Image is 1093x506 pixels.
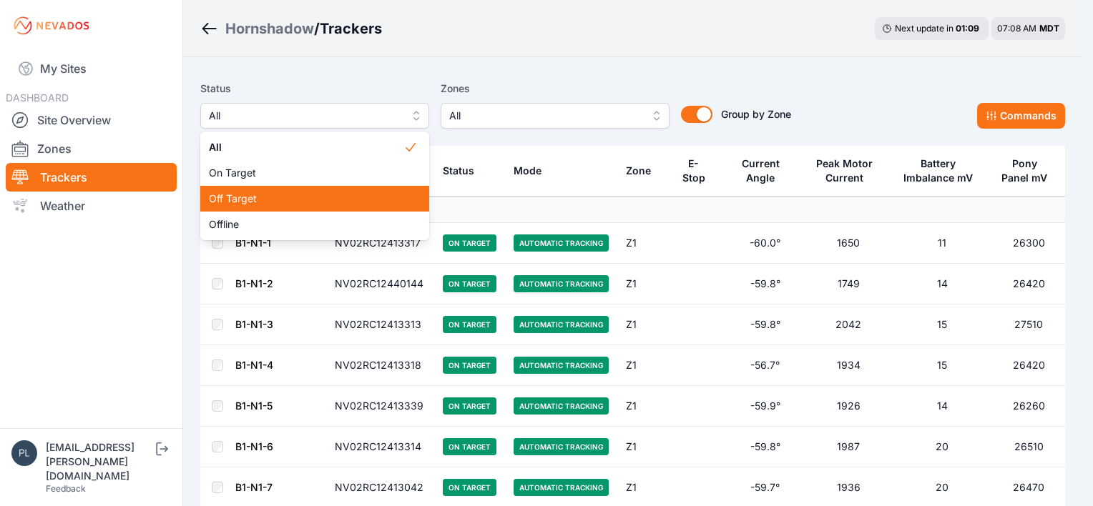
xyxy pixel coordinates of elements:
[200,103,429,129] button: All
[209,217,403,232] span: Offline
[209,107,401,124] span: All
[209,166,403,180] span: On Target
[200,132,429,240] div: All
[209,140,403,154] span: All
[209,192,403,206] span: Off Target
